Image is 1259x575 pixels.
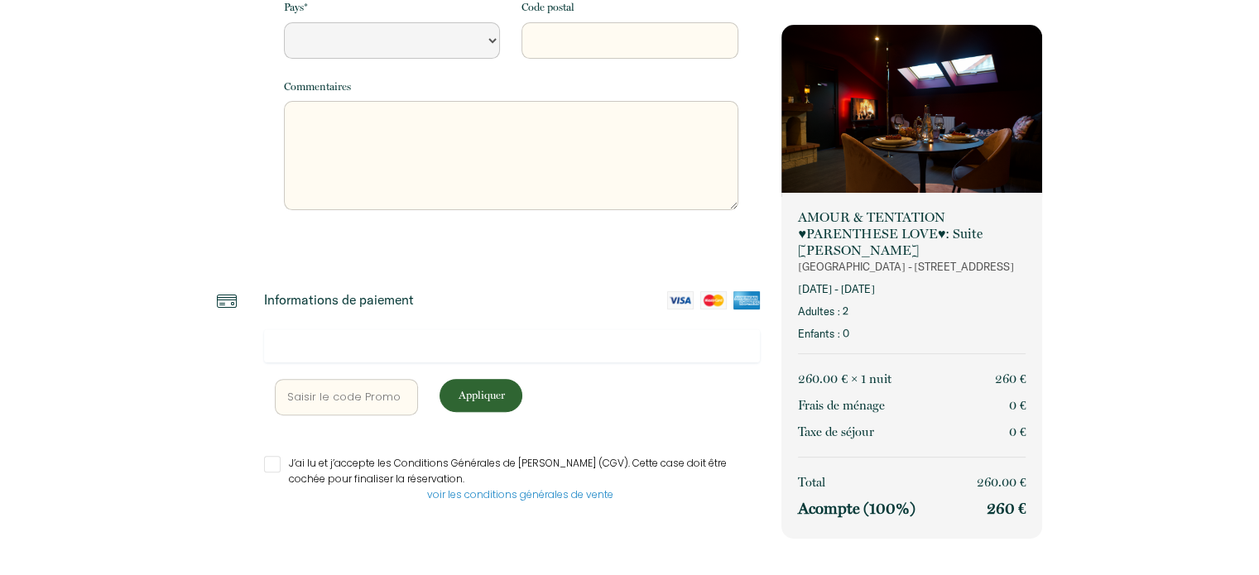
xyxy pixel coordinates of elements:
[264,291,414,308] p: Informations de paiement
[1009,395,1026,415] p: 0 €
[275,379,419,415] input: Saisir le code Promo
[781,25,1042,197] img: rental-image
[798,369,891,389] p: 260.00 € × 1 nuit
[1009,422,1026,442] p: 0 €
[667,291,694,309] img: visa-card
[798,422,874,442] p: Taxe de séjour
[798,326,1026,342] p: Enfants : 0
[798,209,1026,259] p: AMOUR & TENTATION ♥︎PARENTHESE LOVE♥︎: Suite [PERSON_NAME]
[798,395,885,415] p: Frais de ménage
[275,338,750,354] iframe: Cadre de saisie sécurisé pour le paiement par carte
[798,259,1026,275] p: [GEOGRAPHIC_DATA] - [STREET_ADDRESS]
[798,304,1026,319] p: Adultes : 2
[798,499,915,519] p: Acompte (100%)
[733,291,760,309] img: amex
[445,387,517,403] p: Appliquer
[427,487,613,501] a: voir les conditions générales de vente
[700,291,727,309] img: mastercard
[798,475,825,490] span: Total
[798,281,1026,297] p: [DATE] - [DATE]
[995,369,1026,389] p: 260 €
[217,291,237,311] img: credit-card
[987,499,1026,519] p: 260 €
[440,379,522,412] button: Appliquer
[284,79,351,95] label: Commentaires
[977,475,1026,490] span: 260.00 €
[284,22,500,59] select: Default select example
